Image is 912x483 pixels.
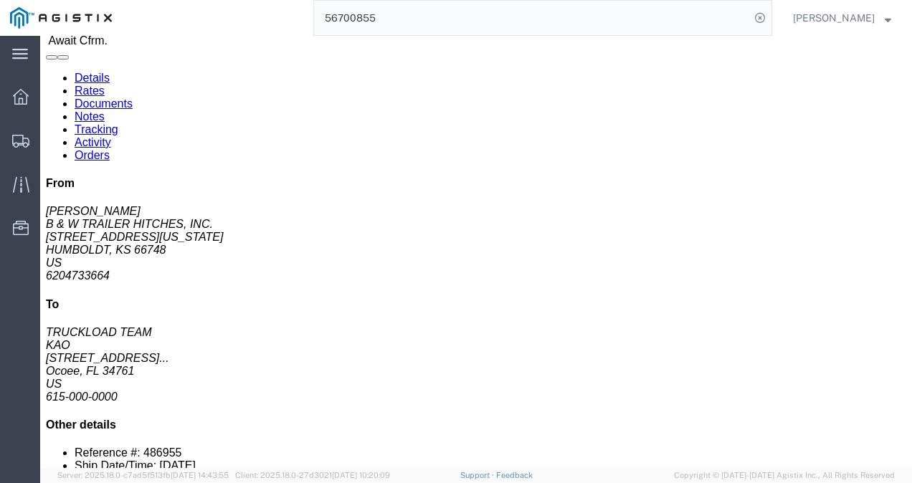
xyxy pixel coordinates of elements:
[10,7,112,29] img: logo
[793,10,875,26] span: Nathan Seeley
[496,471,533,479] a: Feedback
[40,36,912,468] iframe: FS Legacy Container
[792,9,892,27] button: [PERSON_NAME]
[460,471,496,479] a: Support
[171,471,229,479] span: [DATE] 14:43:55
[235,471,390,479] span: Client: 2025.18.0-27d3021
[314,1,750,35] input: Search for shipment number, reference number
[57,471,229,479] span: Server: 2025.18.0-c7ad5f513fb
[674,469,895,482] span: Copyright © [DATE]-[DATE] Agistix Inc., All Rights Reserved
[332,471,390,479] span: [DATE] 10:20:09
